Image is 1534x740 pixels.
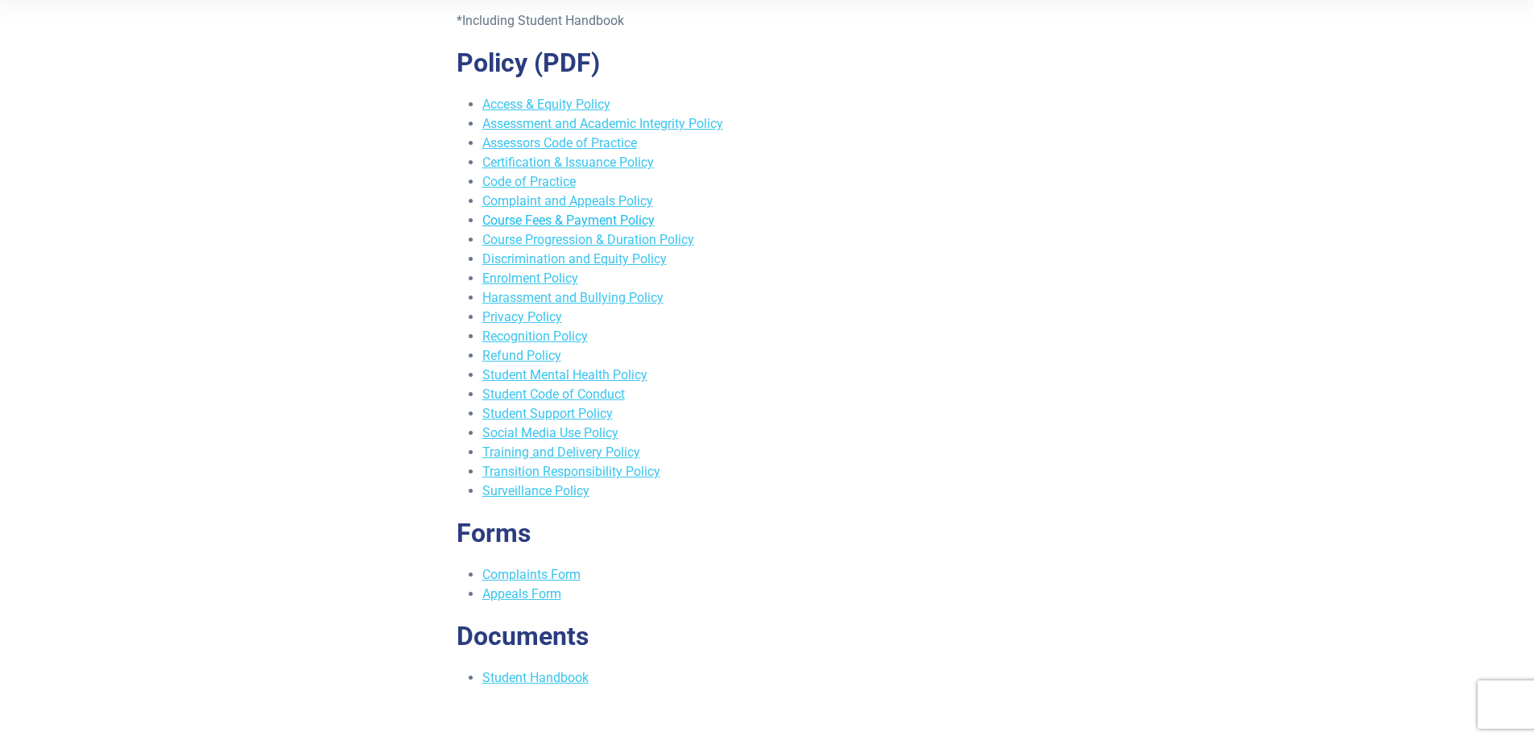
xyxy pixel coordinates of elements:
a: Social Media Use Policy [482,425,618,440]
a: Harassment and Bullying Policy [482,290,664,305]
h2: Documents [457,621,1078,651]
p: *Including Student Handbook [457,11,1078,31]
h2: Forms [457,518,1078,548]
a: Student Mental Health Policy [482,367,647,382]
a: Access & Equity Policy [482,97,610,112]
a: Surveillance Policy [482,483,589,498]
a: Code of Practice [482,174,576,189]
a: Recognition Policy [482,329,588,344]
a: Refund Policy [482,348,561,363]
h2: Policy (PDF) [457,48,1078,78]
a: Student Code of Conduct [482,387,625,402]
a: Discrimination and Equity Policy [482,251,667,267]
a: Complaint and Appeals Policy [482,193,653,209]
a: Course Progression & Duration Policy [482,232,694,247]
a: Assessors Code of Practice [482,135,637,151]
a: Transition Responsibility Policy [482,464,660,479]
a: Student Support Policy [482,406,613,421]
a: Certification & Issuance Policy [482,155,654,170]
a: Assessment and Academic Integrity Policy [482,116,723,131]
a: Appeals Form [482,586,561,602]
a: Student Handbook [482,670,589,685]
a: Complaints Form [482,567,581,582]
a: Training and Delivery Policy [482,444,640,460]
a: Enrolment Policy [482,271,578,286]
a: Privacy Policy [482,309,562,325]
a: Course Fees & Payment Policy [482,213,655,228]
